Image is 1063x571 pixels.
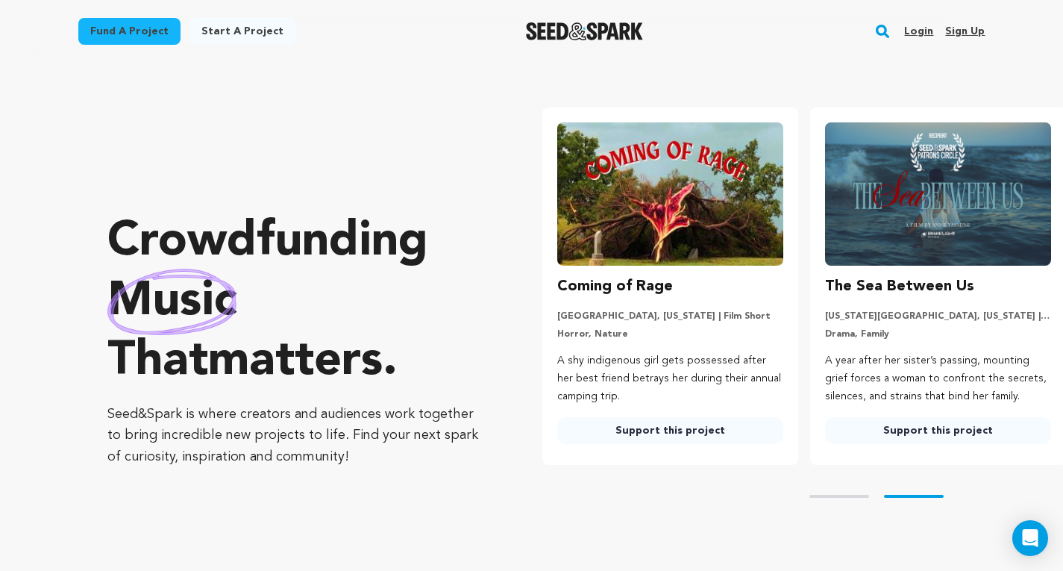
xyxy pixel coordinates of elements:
h3: The Sea Between Us [825,275,974,299]
a: Support this project [825,417,1051,444]
div: Open Intercom Messenger [1012,520,1048,556]
p: [GEOGRAPHIC_DATA], [US_STATE] | Film Short [557,311,783,322]
p: Crowdfunding that . [107,213,483,392]
p: Drama, Family [825,328,1051,340]
a: Sign up [945,19,985,43]
a: Support this project [557,417,783,444]
a: Seed&Spark Homepage [526,22,643,40]
p: Horror, Nature [557,328,783,340]
img: Seed&Spark Logo Dark Mode [526,22,643,40]
span: matters [208,338,383,386]
img: The Sea Between Us image [825,122,1051,266]
p: [US_STATE][GEOGRAPHIC_DATA], [US_STATE] | Film Short [825,311,1051,322]
h3: Coming of Rage [557,275,673,299]
a: Login [904,19,933,43]
img: hand sketched image [107,269,236,335]
p: A year after her sister’s passing, mounting grief forces a woman to confront the secrets, silence... [825,352,1051,405]
p: A shy indigenous girl gets possessed after her best friend betrays her during their annual campin... [557,352,783,405]
p: Seed&Spark is where creators and audiences work together to bring incredible new projects to life... [107,404,483,468]
img: Coming of Rage image [557,122,783,266]
a: Start a project [189,18,295,45]
a: Fund a project [78,18,181,45]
